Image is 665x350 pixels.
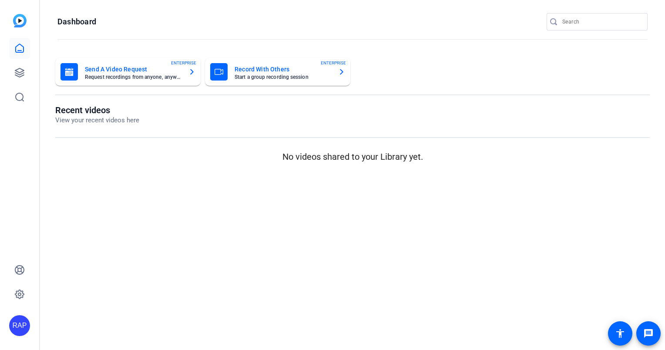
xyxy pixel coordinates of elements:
p: View your recent videos here [55,115,139,125]
p: No videos shared to your Library yet. [55,150,650,163]
mat-card-title: Record With Others [235,64,331,74]
h1: Dashboard [57,17,96,27]
h1: Recent videos [55,105,139,115]
div: RAP [9,315,30,336]
mat-card-subtitle: Start a group recording session [235,74,331,80]
span: ENTERPRISE [321,60,346,66]
mat-card-title: Send A Video Request [85,64,181,74]
span: ENTERPRISE [171,60,196,66]
input: Search [562,17,641,27]
img: blue-gradient.svg [13,14,27,27]
mat-icon: message [643,328,654,339]
mat-card-subtitle: Request recordings from anyone, anywhere [85,74,181,80]
button: Send A Video RequestRequest recordings from anyone, anywhereENTERPRISE [55,58,201,86]
button: Record With OthersStart a group recording sessionENTERPRISE [205,58,350,86]
mat-icon: accessibility [615,328,625,339]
